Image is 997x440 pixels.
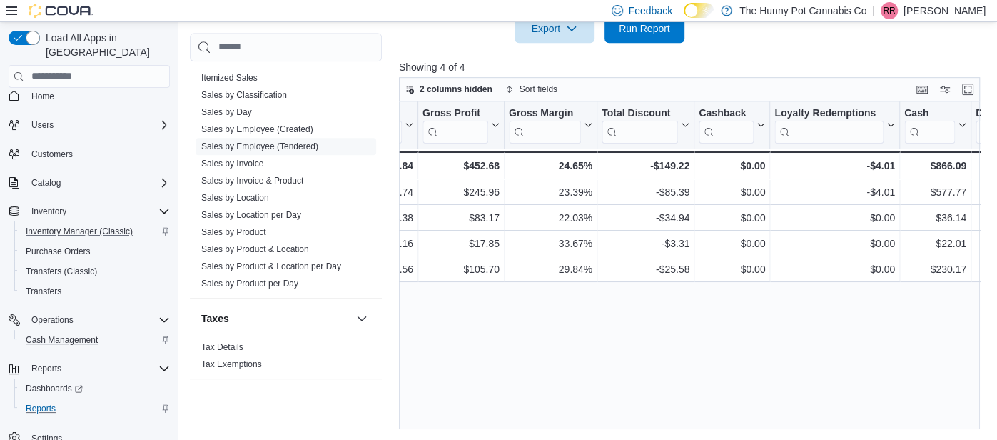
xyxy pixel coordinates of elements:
div: $105.70 [422,261,500,278]
img: Cova [29,4,93,18]
h3: Taxes [201,311,229,326]
a: Sales by Product & Location [201,244,309,254]
span: Users [31,119,54,131]
div: $0.00 [699,184,765,201]
div: Cashback [699,106,754,143]
span: Cash Management [26,334,98,346]
button: Operations [3,310,176,330]
div: $36.14 [904,209,966,226]
button: Gross Profit [422,106,500,143]
button: Customers [3,144,176,164]
button: Users [3,115,176,135]
div: $452.68 [422,157,500,174]
p: Showing 4 of 4 [399,60,986,74]
div: $22.01 [904,235,966,252]
span: Itemized Sales [201,72,258,84]
span: Reports [20,400,170,417]
div: 22.03% [508,209,592,226]
div: Loyalty Redemptions [774,106,884,120]
a: Sales by Invoice & Product [201,176,303,186]
div: $0.00 [699,261,765,278]
span: Home [31,91,54,102]
button: Run Report [604,14,684,43]
span: Home [26,87,170,105]
span: Run Report [619,21,670,36]
div: Cashback [699,106,754,120]
div: Total Cost [345,106,401,143]
span: Sales by Product & Location [201,244,309,255]
button: Export [515,14,594,43]
span: Sales by Product [201,226,266,238]
div: $230.17 [904,261,966,278]
div: $0.00 [699,235,765,252]
a: Customers [26,146,79,163]
div: $577.77 [904,184,966,201]
div: $83.17 [422,209,500,226]
span: Inventory [26,203,170,220]
span: Inventory Manager (Classic) [26,226,133,237]
span: Sales by Product & Location per Day [201,261,341,272]
span: Sales by Location [201,192,269,204]
a: Inventory Manager (Classic) [20,223,138,240]
span: Sort fields [520,84,557,95]
span: Inventory [31,206,66,217]
button: Gross Margin [508,106,592,143]
a: Tax Details [201,342,243,352]
a: Sales by Invoice [201,159,263,169]
button: Reports [14,399,176,419]
div: Gross Margin [508,106,580,120]
div: $294.38 [345,209,413,226]
button: Operations [26,311,79,329]
button: Taxes [201,311,350,326]
div: Total Discount [602,106,678,143]
a: Sales by Location [201,193,269,203]
div: $0.00 [774,209,895,226]
button: Cash Management [14,330,176,350]
div: $1,383.84 [345,157,413,174]
div: 24.65% [508,157,592,174]
div: $35.16 [345,235,413,252]
span: Export [523,14,586,43]
span: Transfers (Classic) [26,266,97,277]
button: Catalog [3,173,176,193]
span: Sales by Classification [201,89,287,101]
button: Reports [3,359,176,379]
button: Cashback [699,106,765,143]
div: -$4.01 [774,157,895,174]
button: Enter fullscreen [959,81,976,98]
a: Sales by Product [201,227,266,237]
span: Users [26,116,170,134]
span: Customers [26,145,170,163]
span: Reports [26,403,56,414]
div: $866.09 [904,157,966,174]
button: Reports [26,360,67,377]
button: Inventory [3,201,176,221]
a: Tax Exemptions [201,359,262,369]
button: Display options [936,81,953,98]
a: Sales by Employee (Created) [201,124,313,134]
span: Transfers (Classic) [20,263,170,280]
a: Sales by Classification [201,90,287,100]
div: Gross Margin [508,106,580,143]
span: Feedback [629,4,672,18]
span: Customers [31,149,73,160]
span: Purchase Orders [26,246,91,257]
a: Sales by Product & Location per Day [201,261,341,271]
span: Reports [31,363,61,374]
div: -$34.94 [602,209,689,226]
div: Gross Profit [422,106,488,143]
a: Sales by Product per Day [201,279,298,289]
div: 29.84% [508,261,592,278]
a: Transfers (Classic) [20,263,103,280]
button: Users [26,116,59,134]
div: -$149.22 [602,157,689,174]
div: Loyalty Redemptions [774,106,884,143]
button: Loyalty Redemptions [774,106,895,143]
div: Rebecca Reid [881,2,898,19]
div: -$3.31 [602,235,689,252]
button: Purchase Orders [14,241,176,261]
div: $245.96 [422,184,500,201]
span: Dashboards [20,380,170,397]
span: Transfers [20,283,170,300]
